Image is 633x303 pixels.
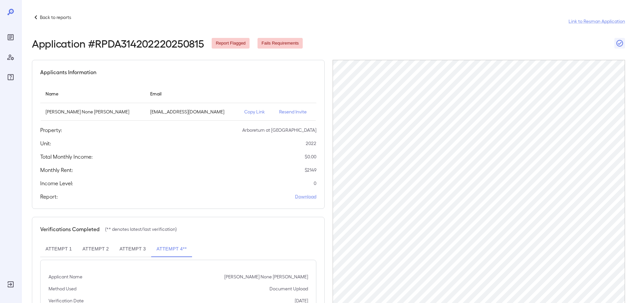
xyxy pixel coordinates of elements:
[40,153,93,161] h5: Total Monthly Income:
[40,84,145,103] th: Name
[151,241,192,257] button: Attempt 4**
[105,226,177,232] p: (** denotes latest/last verification)
[569,18,625,25] a: Link to Resman Application
[242,127,316,133] p: Arboretum at [GEOGRAPHIC_DATA]
[40,68,96,76] h5: Applicants Information
[5,72,16,82] div: FAQ
[5,32,16,43] div: Reports
[49,285,76,292] p: Method Used
[46,108,140,115] p: [PERSON_NAME] None [PERSON_NAME]
[32,37,204,49] h2: Application # RPDA314202220250815
[145,84,239,103] th: Email
[305,167,316,173] p: $ 2149
[224,273,308,280] p: [PERSON_NAME] None [PERSON_NAME]
[5,279,16,290] div: Log Out
[212,40,250,47] span: Report Flagged
[114,241,151,257] button: Attempt 3
[40,193,58,201] h5: Report:
[40,14,71,21] p: Back to reports
[40,225,100,233] h5: Verifications Completed
[269,285,308,292] p: Document Upload
[258,40,303,47] span: Fails Requirements
[306,140,316,147] p: 2022
[40,139,51,147] h5: Unit:
[40,179,73,187] h5: Income Level:
[77,241,114,257] button: Attempt 2
[40,126,62,134] h5: Property:
[40,84,316,121] table: simple table
[40,241,77,257] button: Attempt 1
[314,180,316,187] p: 0
[150,108,234,115] p: [EMAIL_ADDRESS][DOMAIN_NAME]
[5,52,16,63] div: Manage Users
[614,38,625,49] button: Close Report
[244,108,268,115] p: Copy Link
[295,193,316,200] a: Download
[279,108,311,115] p: Resend Invite
[49,273,82,280] p: Applicant Name
[40,166,73,174] h5: Monthly Rent:
[305,153,316,160] p: $ 0.00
